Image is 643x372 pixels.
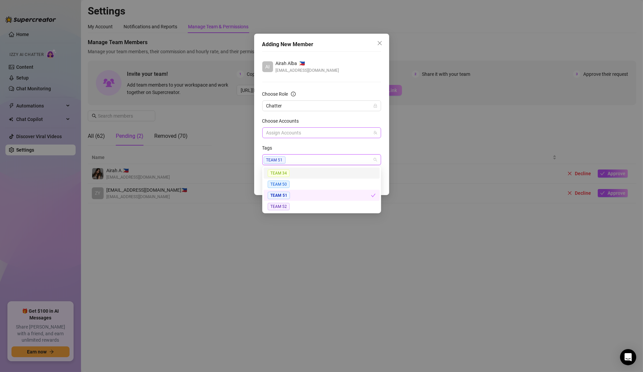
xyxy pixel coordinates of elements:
div: TEAM 52 [264,201,380,212]
span: TEAM 34 [268,169,290,177]
div: 🇵🇭 [276,60,339,67]
label: Choose Accounts [262,117,303,125]
div: TEAM 51 [264,190,380,201]
span: AI [265,63,270,70]
span: TEAM 51 [268,192,290,199]
span: check [371,193,376,198]
div: Choose Role [262,90,288,98]
span: team [373,131,377,135]
div: Adding New Member [262,40,381,49]
div: TEAM 50 [264,179,380,190]
span: Airah Alba [276,60,297,67]
span: TEAM 51 [264,156,286,164]
span: TEAM 52 [268,203,290,210]
label: Tags [262,144,277,152]
button: Close [374,38,385,49]
span: TEAM 50 [268,181,290,188]
div: TEAM 34 [264,167,380,179]
span: Chatter [266,101,377,111]
span: info-circle [291,92,296,96]
span: close [377,40,382,46]
div: Open Intercom Messenger [620,349,636,365]
span: lock [373,104,377,108]
span: Close [374,40,385,46]
span: [EMAIL_ADDRESS][DOMAIN_NAME] [276,67,339,74]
